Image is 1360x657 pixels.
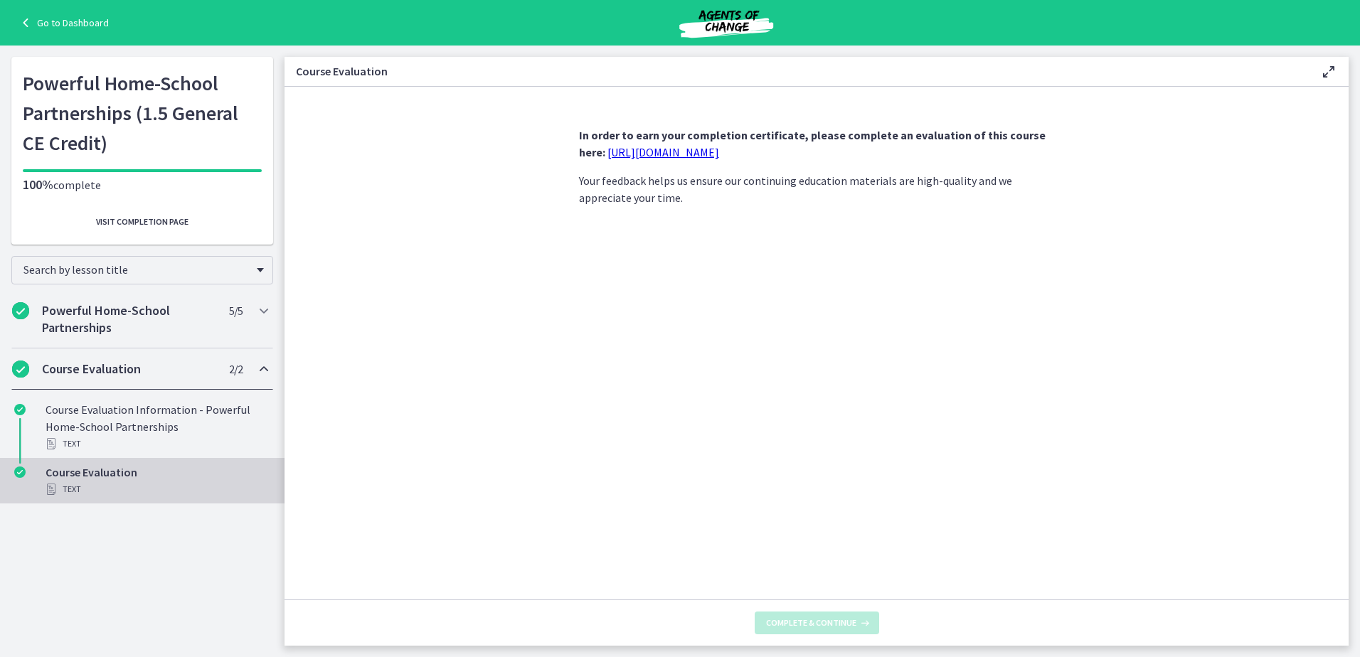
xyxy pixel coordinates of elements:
[755,611,879,634] button: Complete & continue
[96,216,188,228] span: Visit completion page
[17,14,109,31] a: Go to Dashboard
[296,63,1297,80] h3: Course Evaluation
[579,172,1054,206] p: Your feedback helps us ensure our continuing education materials are high-quality and we apprecia...
[579,128,1046,159] strong: In order to earn your completion certificate, please complete an evaluation of this course here:
[12,302,29,319] i: Completed
[23,176,262,193] p: complete
[14,404,26,415] i: Completed
[23,68,262,158] h1: Powerful Home-School Partnerships (1.5 General CE Credit)
[229,360,243,378] span: 2 / 2
[42,302,216,336] h2: Powerful Home-School Partnerships
[229,302,243,319] span: 5 / 5
[14,466,26,478] i: Completed
[42,360,216,378] h2: Course Evaluation
[766,617,856,629] span: Complete & continue
[23,262,250,277] span: Search by lesson title
[11,256,273,284] div: Search by lesson title
[607,145,719,159] a: [URL][DOMAIN_NAME]
[12,360,29,378] i: Completed
[46,435,267,452] div: Text
[46,481,267,498] div: Text
[23,210,262,233] button: Visit completion page
[23,176,53,193] span: 100%
[46,464,267,498] div: Course Evaluation
[46,401,267,452] div: Course Evaluation Information - Powerful Home-School Partnerships
[641,6,812,40] img: Agents of Change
